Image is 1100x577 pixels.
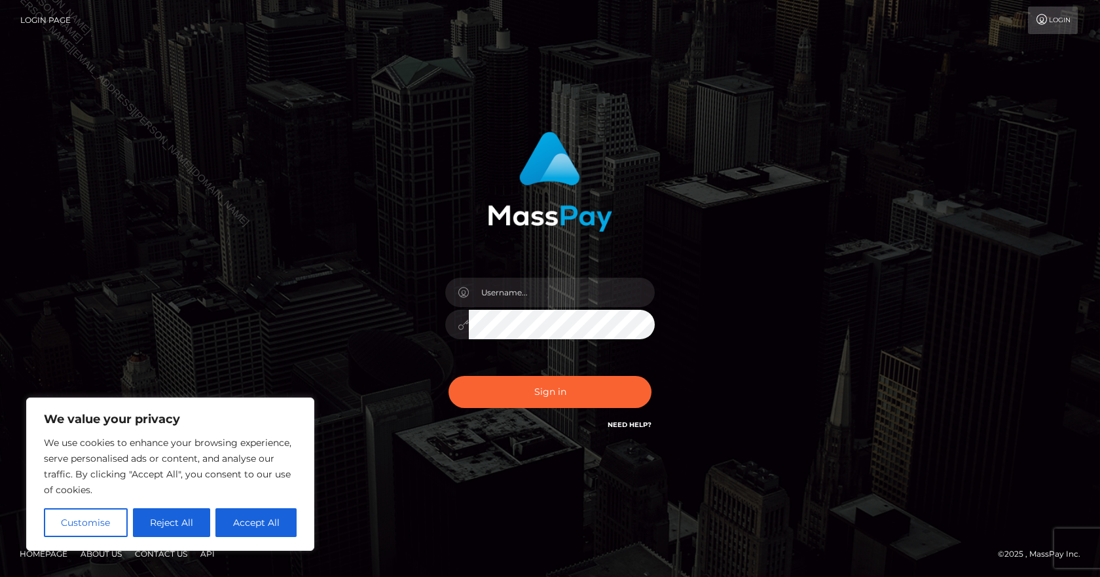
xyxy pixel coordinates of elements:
div: © 2025 , MassPay Inc. [998,547,1090,561]
button: Accept All [215,508,297,537]
img: MassPay Login [488,132,612,232]
a: Contact Us [130,544,192,564]
a: Login Page [20,7,71,34]
button: Customise [44,508,128,537]
a: Homepage [14,544,73,564]
button: Sign in [449,376,651,408]
a: API [195,544,220,564]
p: We value your privacy [44,411,297,427]
input: Username... [469,278,655,307]
a: Login [1028,7,1078,34]
a: About Us [75,544,127,564]
div: We value your privacy [26,398,314,551]
a: Need Help? [608,420,651,429]
p: We use cookies to enhance your browsing experience, serve personalised ads or content, and analys... [44,435,297,498]
button: Reject All [133,508,211,537]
